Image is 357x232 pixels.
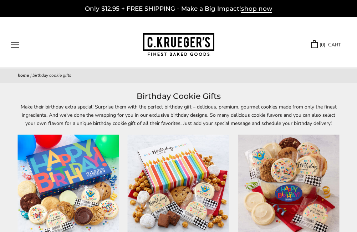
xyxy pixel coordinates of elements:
span: Birthday Cookie Gifts [32,72,71,78]
span: shop now [241,5,272,13]
nav: breadcrumbs [18,72,339,79]
button: Open navigation [11,42,19,48]
span: | [30,72,31,78]
p: Make their birthday extra special! Surprise them with the perfect birthday gift – delicious, prem... [18,103,339,127]
img: C.KRUEGER'S [143,33,214,56]
a: Home [18,72,29,78]
a: (0) CART [311,41,341,49]
a: Only $12.95 + FREE SHIPPING - Make a Big Impact!shop now [85,5,272,13]
h1: Birthday Cookie Gifts [18,90,339,103]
